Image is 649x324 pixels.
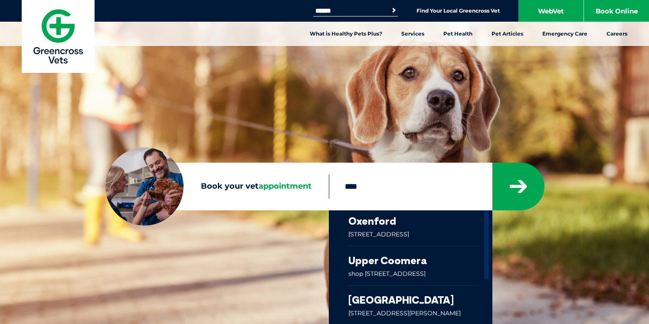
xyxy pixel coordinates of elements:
[416,7,500,14] a: Find Your Local Greencross Vet
[300,22,392,46] a: What is Healthy Pets Plus?
[392,22,434,46] a: Services
[482,22,533,46] a: Pet Articles
[533,22,597,46] a: Emergency Care
[390,6,398,15] button: Search
[105,180,329,193] label: Book your vet
[259,181,311,191] span: appointment
[434,22,482,46] a: Pet Health
[597,22,637,46] a: Careers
